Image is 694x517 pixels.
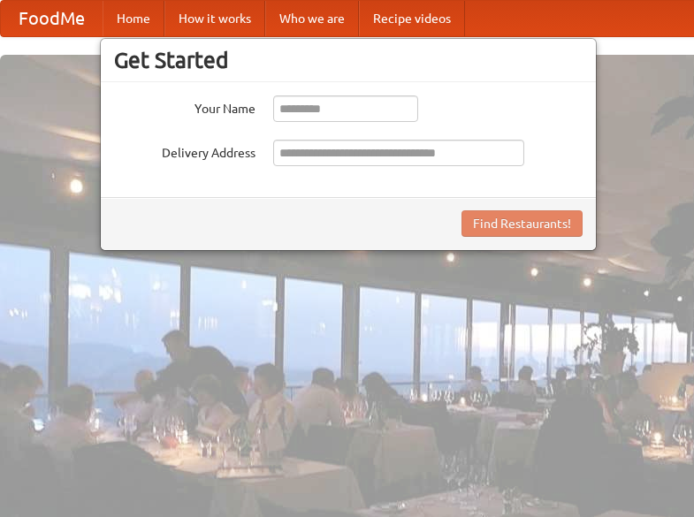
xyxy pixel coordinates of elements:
[1,1,103,36] a: FoodMe
[265,1,359,36] a: Who we are
[114,47,583,73] h3: Get Started
[103,1,164,36] a: Home
[114,95,255,118] label: Your Name
[114,140,255,162] label: Delivery Address
[164,1,265,36] a: How it works
[461,210,583,237] button: Find Restaurants!
[359,1,465,36] a: Recipe videos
